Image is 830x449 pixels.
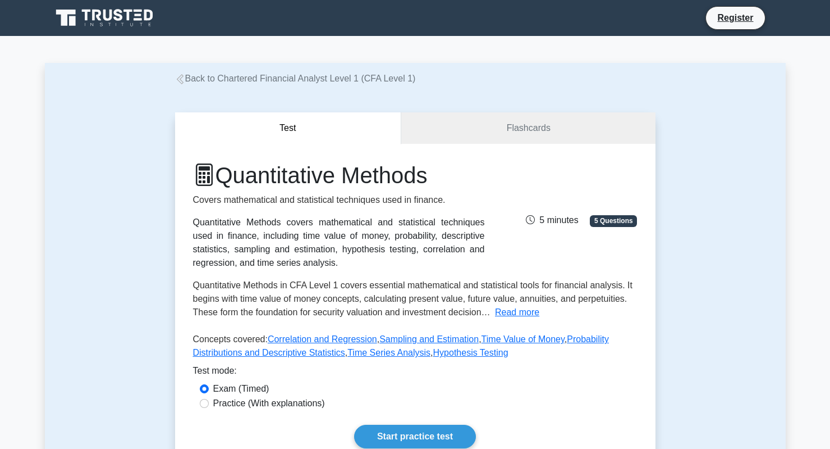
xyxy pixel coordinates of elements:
[710,11,760,25] a: Register
[268,334,377,344] a: Correlation and Regression
[379,334,479,344] a: Sampling and Estimation
[347,348,430,357] a: Time Series Analysis
[482,334,565,344] a: Time Value of Money
[590,215,637,226] span: 5 Questions
[193,193,485,207] p: Covers mathematical and statistical techniques used in finance.
[433,348,508,357] a: Hypothesis Testing
[193,216,485,270] div: Quantitative Methods covers mathematical and statistical techniques used in finance, including ti...
[354,425,476,448] a: Start practice test
[193,280,633,317] span: Quantitative Methods in CFA Level 1 covers essential mathematical and statistical tools for finan...
[401,112,655,144] a: Flashcards
[213,382,269,396] label: Exam (Timed)
[193,333,638,364] p: Concepts covered: , , , , ,
[175,74,416,83] a: Back to Chartered Financial Analyst Level 1 (CFA Level 1)
[193,364,638,382] div: Test mode:
[175,112,402,144] button: Test
[526,215,578,225] span: 5 minutes
[495,306,539,319] button: Read more
[193,162,485,189] h1: Quantitative Methods
[213,397,325,410] label: Practice (With explanations)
